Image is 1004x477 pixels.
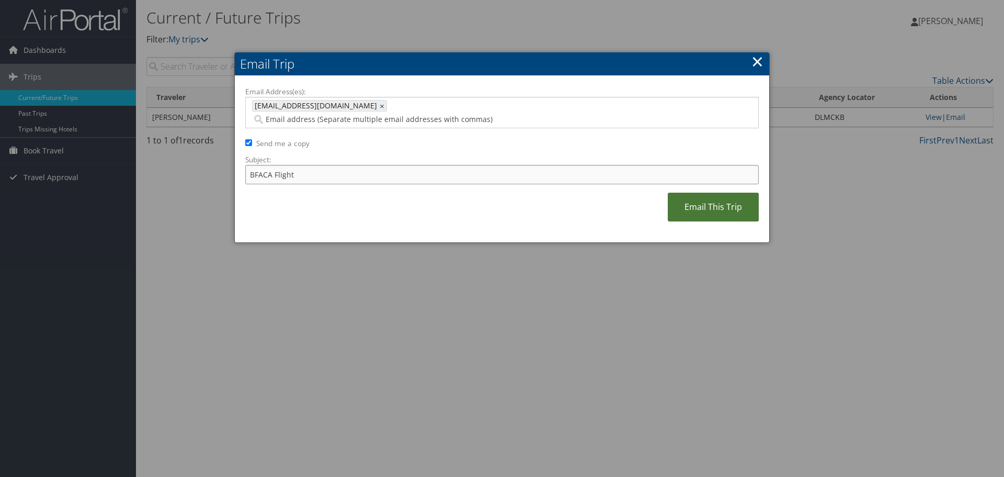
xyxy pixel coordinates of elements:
a: × [751,51,763,72]
label: Send me a copy [256,138,310,149]
input: Email address (Separate multiple email addresses with commas) [252,114,657,125]
a: × [380,101,386,111]
span: [EMAIL_ADDRESS][DOMAIN_NAME] [253,101,377,111]
input: Add a short subject for the email [245,165,759,184]
label: Email Address(es): [245,86,759,97]
a: Email This Trip [668,193,759,221]
label: Subject: [245,154,759,165]
h2: Email Trip [235,52,769,75]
